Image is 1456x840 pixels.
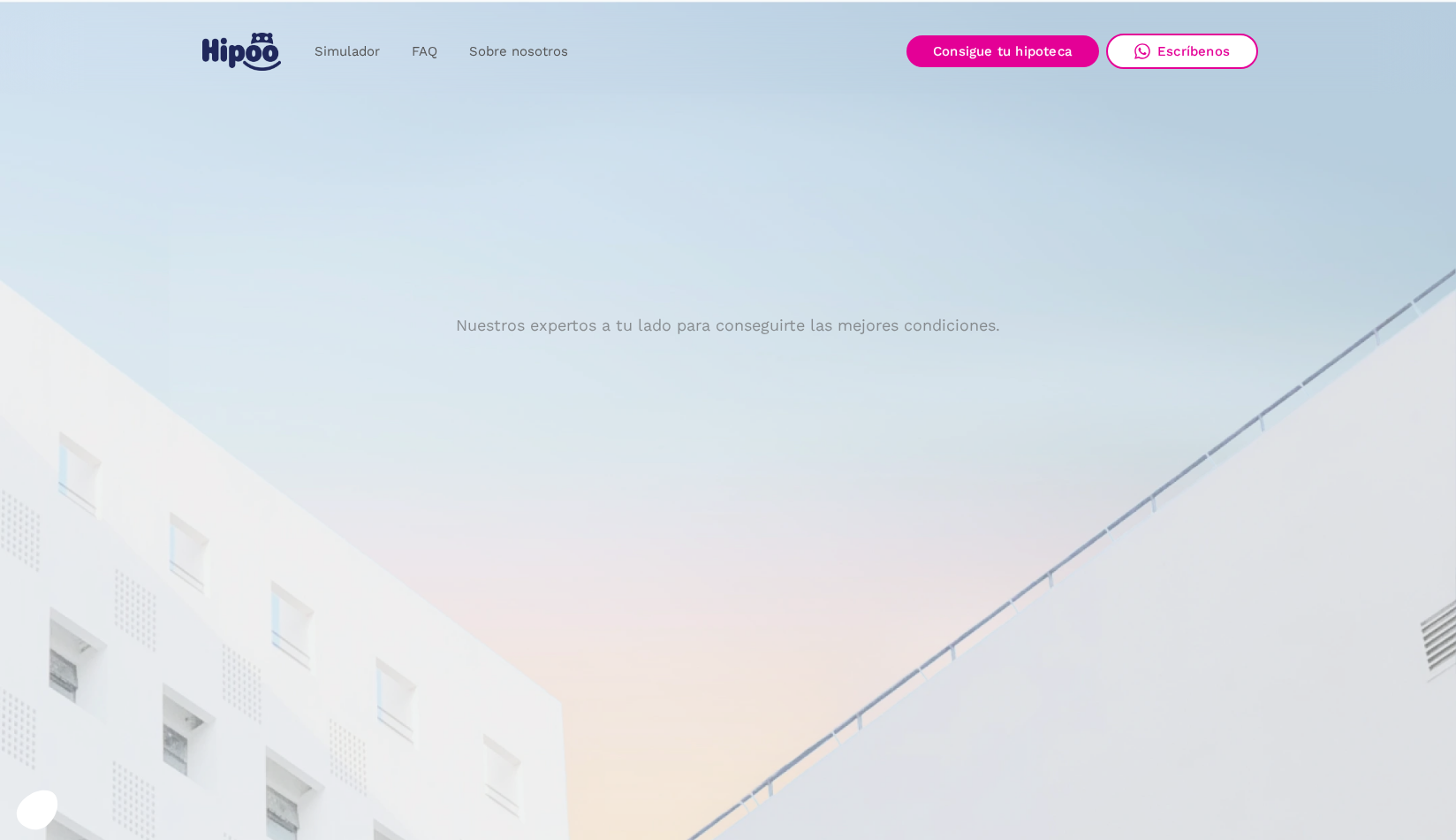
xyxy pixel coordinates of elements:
div: Escríbenos [1157,43,1230,59]
a: FAQ [396,34,453,69]
p: Nuestros expertos a tu lado para conseguirte las mejores condiciones. [456,318,1000,332]
a: Consigue tu hipoteca [906,35,1099,67]
a: Simulador [299,34,396,69]
a: Sobre nosotros [453,34,584,69]
a: home [198,26,284,78]
a: Escríbenos [1106,34,1258,69]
